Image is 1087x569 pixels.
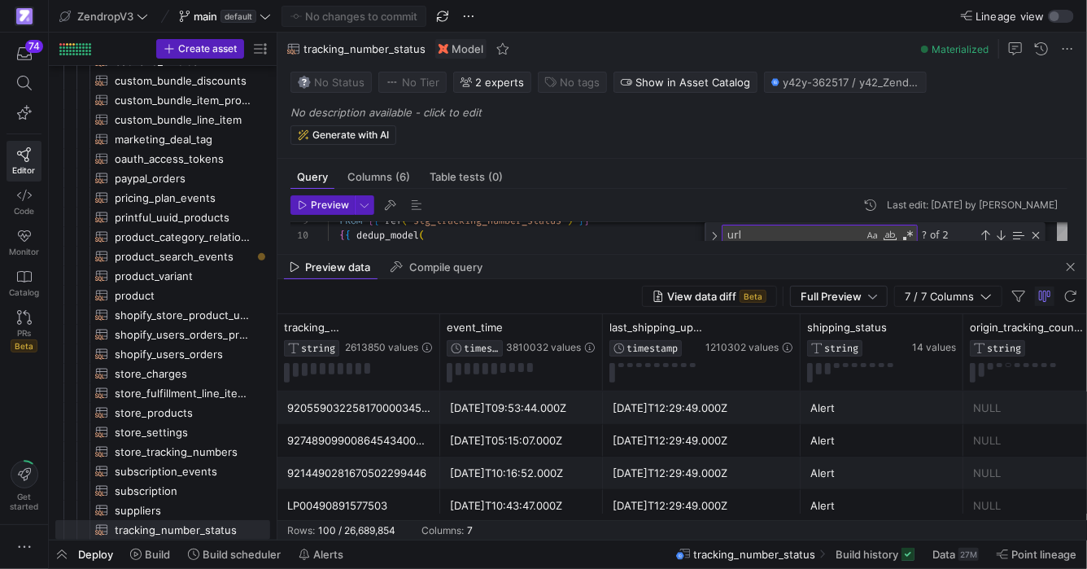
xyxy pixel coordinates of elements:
[123,541,177,568] button: Build
[932,43,989,55] span: Materialized
[115,345,251,364] span: shopify_users_orders​​​​​​​​​​
[313,548,343,561] span: Alerts
[55,188,270,208] a: pricing_plan_events​​​​​​​​​​
[115,365,251,383] span: store_charges​​​​​​​​​​
[452,42,483,55] span: Model
[905,290,980,303] span: 7 / 7 Columns
[55,90,270,110] a: custom_bundle_item_product_variants​​​​​​​​​​
[421,525,464,536] div: Columns:
[318,525,395,536] div: 100 / 26,689,854
[828,541,922,568] button: Build history
[55,442,270,462] div: Press SPACE to select this row.
[55,422,270,442] a: store_settings​​​​​​​​​​
[194,10,217,23] span: main
[298,76,365,89] span: No Status
[55,325,270,344] div: Press SPACE to select this row.
[16,8,33,24] img: https://storage.googleapis.com/y42-prod-data-exchange/images/qZXOSqkTtPuVcXVzF40oUlM07HVTwZXfPK0U...
[11,339,37,352] span: Beta
[55,90,270,110] div: Press SPACE to select this row.
[475,76,524,89] span: 2 expert s
[538,72,607,93] button: No tags
[810,490,954,522] div: Alert
[430,172,503,182] span: Table tests
[764,72,927,93] button: y42y-362517 / y42_ZendropV3_main / tracking_number_status
[181,541,288,568] button: Build scheduler
[722,225,863,244] textarea: Find
[635,76,750,89] span: Show in Asset Catalog
[287,525,315,536] div: Rows:
[115,482,251,501] span: subscription​​​​​​​​​​
[312,129,389,141] span: Generate with AI
[55,501,270,520] a: suppliers​​​​​​​​​​
[810,392,954,424] div: Alert
[932,548,955,561] span: Data
[667,290,736,303] span: View data diff
[115,169,251,188] span: paypal_orders​​​​​​​​​​
[464,343,499,354] span: TIMESTAMP
[290,106,1080,119] p: No description available - click to edit
[291,541,351,568] button: Alerts
[55,149,270,169] a: oauth_access_tokens​​​​​​​​​​
[55,344,270,364] div: Press SPACE to select this row.
[77,10,133,23] span: ZendropV3
[13,165,36,175] span: Editor
[450,457,593,489] div: [DATE]T10:16:52.000Z
[740,290,766,303] span: Beta
[115,404,251,422] span: store_products​​​​​​​​​​
[7,2,41,30] a: https://storage.googleapis.com/y42-prod-data-exchange/images/qZXOSqkTtPuVcXVzF40oUlM07HVTwZXfPK0U...
[175,6,275,27] button: maindefault
[7,454,41,518] button: Getstarted
[115,306,251,325] span: shopify_store_product_unit_sold_data​​​​​​​​​​
[976,10,1045,23] span: Lineage view
[613,392,791,424] div: [DATE]T12:29:49.000Z
[345,229,351,242] span: {
[311,199,349,211] span: Preview
[115,91,251,110] span: custom_bundle_item_product_variants​​​​​​​​​​
[613,457,791,489] div: [DATE]T12:29:49.000Z
[287,490,430,522] div: LP00490891577503
[488,172,503,182] span: (0)
[642,286,777,307] button: View data diffBeta
[55,364,270,383] div: Press SPACE to select this row.
[386,76,399,89] img: No tier
[55,344,270,364] a: shopify_users_orders​​​​​​​​​​
[506,342,581,353] span: 3810032 values
[894,286,1002,307] button: 7 / 7 Columns
[14,206,34,216] span: Code
[297,172,328,182] span: Query
[145,548,170,561] span: Build
[55,169,270,188] div: Press SPACE to select this row.
[115,501,251,520] span: suppliers​​​​​​​​​​
[115,208,251,227] span: printful_uuid_products​​​​​​​​​​
[55,383,270,403] div: Press SPACE to select this row.
[467,525,473,536] div: 7
[55,520,270,540] div: Press SPACE to select this row.
[613,490,791,522] div: [DATE]T12:29:49.000Z
[115,189,251,208] span: pricing_plan_events​​​​​​​​​​
[55,71,270,90] a: custom_bundle_discounts​​​​​​​​​​
[55,110,270,129] a: custom_bundle_line_item​​​​​​​​​​
[115,423,251,442] span: store_settings​​​​​​​​​​
[453,72,531,93] button: 2 experts
[912,342,956,353] span: 14 values
[115,384,251,403] span: store_fulfillment_line_items​​​​​​​​​​
[55,227,270,247] a: product_category_relations​​​​​​​​​​
[203,548,281,561] span: Build scheduler
[560,76,600,89] span: No tags
[55,462,270,481] div: Press SPACE to select this row.
[25,40,43,53] div: 74
[290,72,372,93] button: No statusNo Status
[705,342,779,353] span: 1210302 values
[55,227,270,247] div: Press SPACE to select this row.
[298,76,311,89] img: No status
[419,229,425,242] span: (
[801,290,862,303] span: Full Preview
[55,6,152,27] button: ZendropV3
[356,229,419,242] span: dedup_model
[115,228,251,247] span: product_category_relations​​​​​​​​​​
[115,150,251,169] span: oauth_access_tokens​​​​​​​​​​
[55,403,270,422] a: store_products​​​​​​​​​​
[78,548,113,561] span: Deploy
[7,39,41,68] button: 74
[55,188,270,208] div: Press SPACE to select this row.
